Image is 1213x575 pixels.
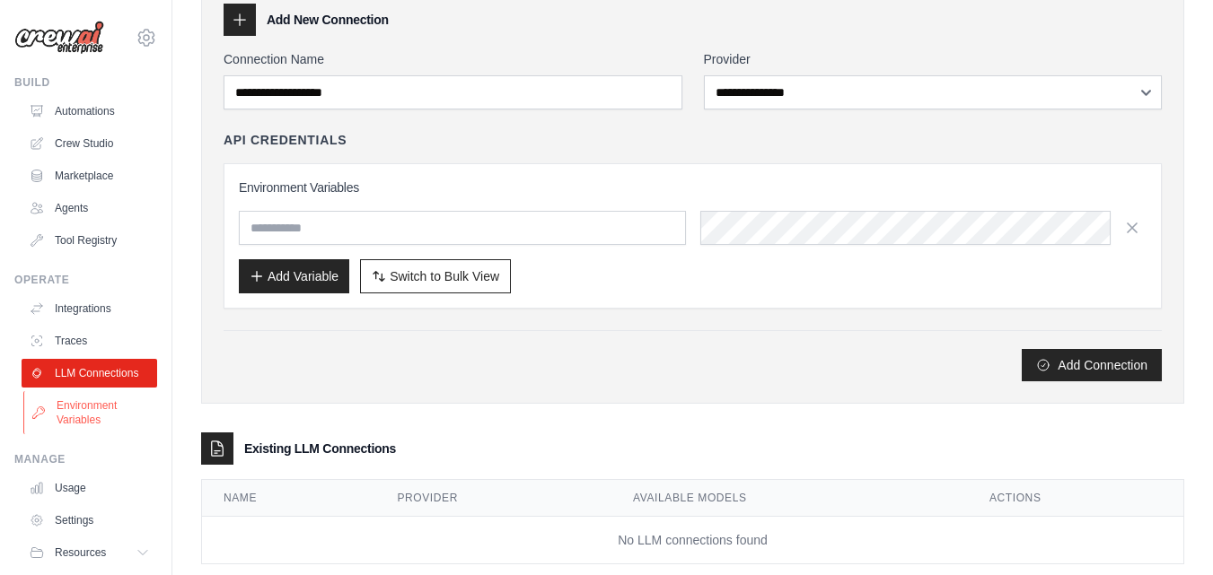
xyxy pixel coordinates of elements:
[1022,349,1162,381] button: Add Connection
[22,327,157,355] a: Traces
[360,259,511,293] button: Switch to Bulk View
[55,545,106,560] span: Resources
[239,259,349,293] button: Add Variable
[239,179,1147,196] h3: Environment Variables
[22,474,157,502] a: Usage
[611,480,968,517] th: Available Models
[14,75,157,90] div: Build
[22,538,157,567] button: Resources
[14,452,157,466] div: Manage
[14,273,157,287] div: Operate
[390,267,499,285] span: Switch to Bulk View
[22,359,157,388] a: LLM Connections
[968,480,1183,517] th: Actions
[224,131,347,149] h4: API Credentials
[202,480,375,517] th: Name
[22,294,157,323] a: Integrations
[22,194,157,222] a: Agents
[244,440,396,457] h3: Existing LLM Connections
[22,161,157,190] a: Marketplace
[22,97,157,126] a: Automations
[22,226,157,255] a: Tool Registry
[704,50,1163,68] label: Provider
[22,129,157,158] a: Crew Studio
[14,21,104,55] img: Logo
[267,11,389,29] h3: Add New Connection
[224,50,682,68] label: Connection Name
[202,517,1183,564] td: No LLM connections found
[22,506,157,535] a: Settings
[23,391,159,434] a: Environment Variables
[375,480,611,517] th: Provider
